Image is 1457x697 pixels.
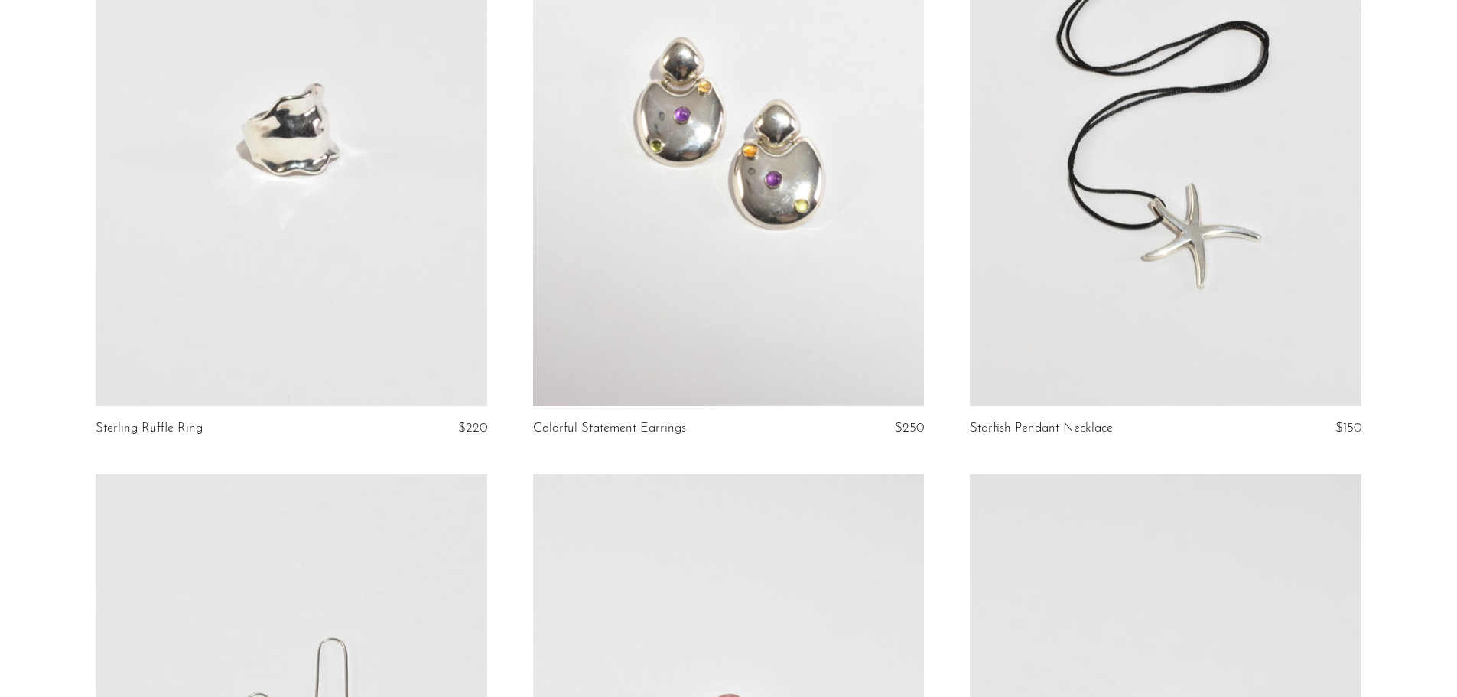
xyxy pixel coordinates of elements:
[895,422,924,435] span: $250
[970,422,1113,435] a: Starfish Pendant Necklace
[458,422,487,435] span: $220
[96,422,203,435] a: Sterling Ruffle Ring
[1335,422,1361,435] span: $150
[533,422,686,435] a: Colorful Statement Earrings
